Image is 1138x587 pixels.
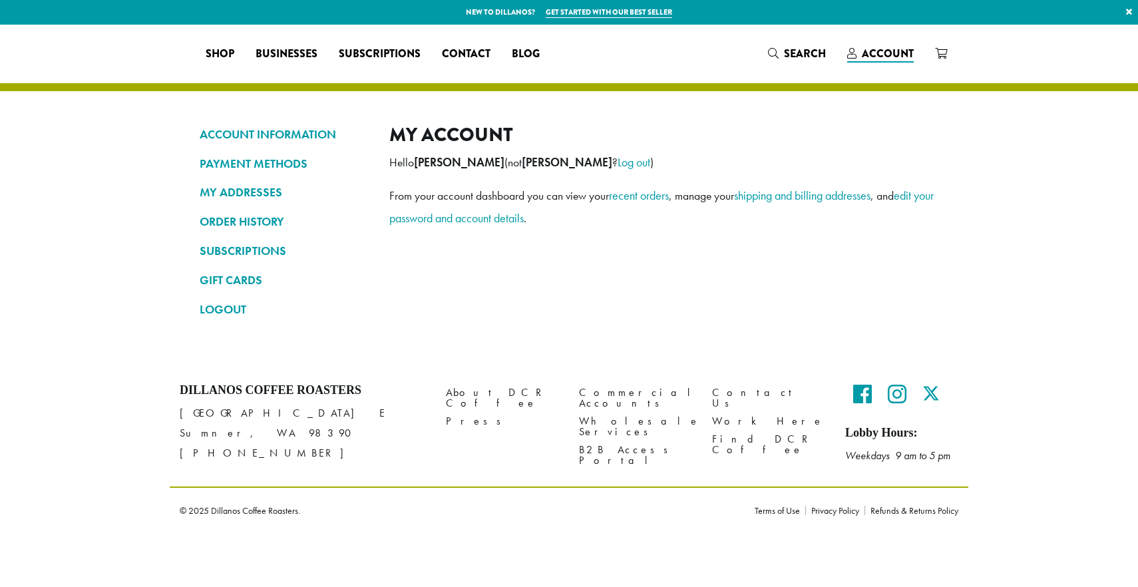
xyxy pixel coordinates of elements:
a: PAYMENT METHODS [200,152,369,175]
a: GIFT CARDS [200,269,369,292]
strong: [PERSON_NAME] [414,155,504,170]
a: Privacy Policy [805,506,864,515]
span: Contact [442,46,490,63]
a: Wholesale Services [579,413,692,441]
a: SUBSCRIPTIONS [200,240,369,262]
a: Find DCR Coffee [712,431,825,459]
a: shipping and billing addresses [734,188,870,203]
span: Businesses [256,46,317,63]
a: Get started with our best seller [546,7,672,18]
a: Refunds & Returns Policy [864,506,958,515]
a: Commercial Accounts [579,383,692,412]
h2: My account [389,123,938,146]
strong: [PERSON_NAME] [522,155,612,170]
a: MY ADDRESSES [200,181,369,204]
a: Search [757,43,837,65]
a: LOGOUT [200,298,369,321]
a: recent orders [609,188,669,203]
p: © 2025 Dillanos Coffee Roasters. [180,506,735,515]
a: Press [446,413,559,431]
nav: Account pages [200,123,369,331]
p: [GEOGRAPHIC_DATA] E Sumner, WA 98390 [PHONE_NUMBER] [180,403,426,463]
h5: Lobby Hours: [845,426,958,441]
span: Search [784,46,826,61]
a: Shop [195,43,245,65]
span: Blog [512,46,540,63]
a: ORDER HISTORY [200,210,369,233]
a: Work Here [712,413,825,431]
a: Contact Us [712,383,825,412]
a: Log out [618,154,650,170]
p: Hello (not ? ) [389,151,938,174]
span: Account [862,46,914,61]
p: From your account dashboard you can view your , manage your , and . [389,184,938,230]
em: Weekdays 9 am to 5 pm [845,449,950,463]
a: About DCR Coffee [446,383,559,412]
span: Shop [206,46,234,63]
h4: Dillanos Coffee Roasters [180,383,426,398]
a: Terms of Use [755,506,805,515]
a: B2B Access Portal [579,441,692,470]
a: ACCOUNT INFORMATION [200,123,369,146]
span: Subscriptions [339,46,421,63]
